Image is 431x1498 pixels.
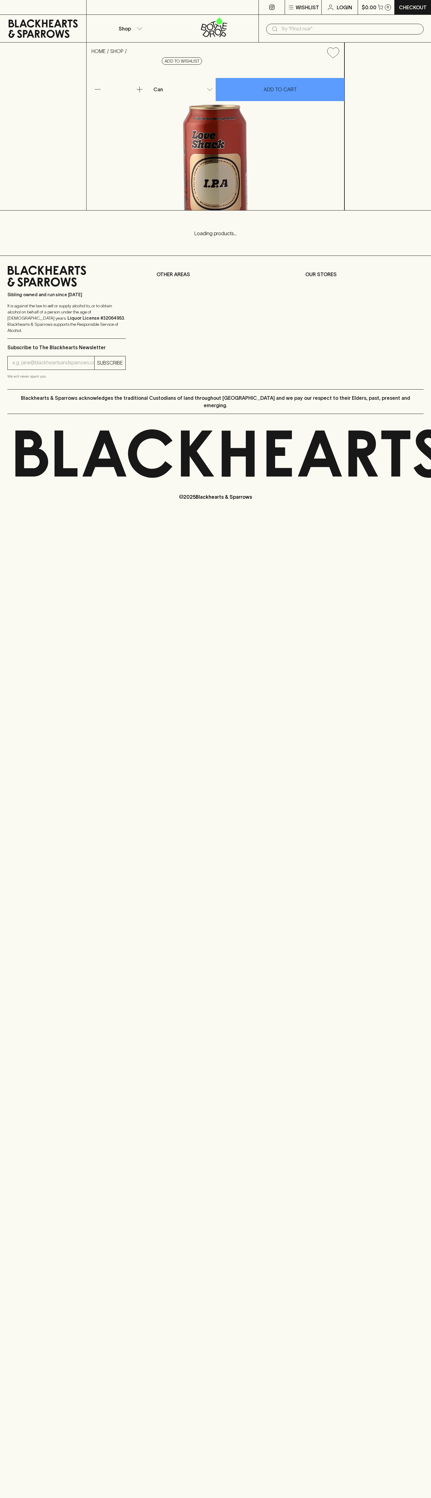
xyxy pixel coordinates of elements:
p: SUBSCRIBE [97,359,123,366]
input: Try "Pinot noir" [281,24,419,34]
p: Blackhearts & Sparrows acknowledges the traditional Custodians of land throughout [GEOGRAPHIC_DAT... [12,394,419,409]
p: Subscribe to The Blackhearts Newsletter [7,344,126,351]
div: Can [151,83,215,96]
p: Login [337,4,352,11]
p: OUR STORES [305,271,424,278]
img: 24898.png [87,63,344,210]
p: ADD TO CART [264,86,297,93]
p: Sibling owned and run since [DATE] [7,292,126,298]
a: SHOP [110,48,124,54]
button: Add to wishlist [325,45,342,61]
p: Shop [119,25,131,32]
p: 0 [387,6,389,9]
p: Loading products... [6,230,425,237]
button: ADD TO CART [216,78,344,101]
strong: Liquor License #32064953 [67,316,124,321]
a: HOME [91,48,106,54]
p: $0.00 [362,4,376,11]
p: It is against the law to sell or supply alcohol to, or to obtain alcohol on behalf of a person un... [7,303,126,334]
p: We will never spam you [7,373,126,379]
button: SUBSCRIBE [95,356,125,370]
button: Shop [87,15,173,42]
input: e.g. jane@blackheartsandsparrows.com.au [12,358,94,368]
button: Add to wishlist [162,57,202,65]
p: OTHER AREAS [157,271,275,278]
p: Can [153,86,163,93]
p: Wishlist [296,4,319,11]
p: ⠀ [87,4,92,11]
p: Checkout [399,4,427,11]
